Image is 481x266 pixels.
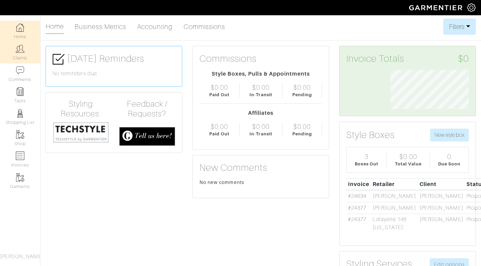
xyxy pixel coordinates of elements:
[53,53,175,65] h3: [DATE] Reminders
[355,161,378,167] div: Boxes Out
[348,216,366,222] a: #24377
[211,83,228,91] div: $0.00
[16,87,24,96] img: reminder-icon-8004d30b9f0a5d33ae49ab947aed9ed385cf756f9e5892f1edd6e32f2345188e.png
[292,131,312,137] div: Pending
[53,53,64,65] img: check-box-icon-36a4915ff3ba2bd8f6e4f29bc755bb66becd62c870f447fc0dd1365fcfddab58.png
[292,91,312,98] div: Pending
[418,190,465,202] td: [PERSON_NAME]
[467,3,476,12] img: gear-icon-white-bd11855cb880d31180b6d7d6211b90ccbf57a29d726f0c71d8c61bd08dd39cc2.png
[199,179,322,186] div: No new comments
[406,2,467,14] img: garmentier-logo-header-white-b43fb05a5012e4ada735d5af1a66efaba907eab6374d6393d1fbf88cb4ef424d.png
[418,178,465,190] th: Client
[371,178,418,190] th: Retailer
[184,20,225,33] a: Commissions
[199,109,322,117] div: Affiliates
[348,193,366,199] a: #24634
[438,161,460,167] div: Due Soon
[293,83,311,91] div: $0.00
[371,202,418,214] td: [PERSON_NAME]
[365,153,369,161] div: 3
[53,71,175,77] h6: No reminders due
[46,20,64,34] a: Home
[252,123,270,131] div: $0.00
[137,20,173,33] a: Accounting
[209,131,229,137] div: Paid Out
[75,20,126,33] a: Business Metrics
[430,129,469,141] button: New style box
[119,127,176,146] img: feedback_requests-3821251ac2bd56c73c230f3229a5b25d6eb027adea667894f41107c140538ee0.png
[199,53,257,64] h3: Commissions
[252,83,270,91] div: $0.00
[458,53,469,64] span: $0
[348,205,366,211] a: #24377
[53,99,109,119] h4: Styling Resources:
[399,153,417,161] div: $0.00
[346,53,469,64] h3: Invoice Totals
[346,129,395,141] h3: Style Boxes
[16,45,24,53] img: clients-icon-6bae9207a08558b7cb47a8932f037763ab4055f8c8b6bfacd5dc20c3e0201464.png
[209,91,229,98] div: Paid Out
[443,19,476,35] button: Filters
[418,214,465,233] td: [PERSON_NAME]
[293,123,311,131] div: $0.00
[395,161,422,167] div: Total Value
[16,130,24,139] img: garments-icon-b7da505a4dc4fd61783c78ac3ca0ef83fa9d6f193b1c9dc38574b1d14d53ca28.png
[16,152,24,160] img: orders-icon-0abe47150d42831381b5fb84f609e132dff9fe21cb692f30cb5eec754e2cba89.png
[371,214,418,233] td: Lafayette 148 [US_STATE]
[199,162,322,174] h3: New Comments
[16,66,24,75] img: comment-icon-a0a6a9ef722e966f86d9cbdc48e553b5cf19dbc54f86b18d962a5391bc8f6eb6.png
[346,178,371,190] th: Invoice
[16,173,24,182] img: garments-icon-b7da505a4dc4fd61783c78ac3ca0ef83fa9d6f193b1c9dc38574b1d14d53ca28.png
[249,91,272,98] div: In-Transit
[53,122,109,143] img: techstyle-93310999766a10050dc78ceb7f971a75838126fd19372ce40ba20cdf6a89b94b.png
[16,23,24,32] img: dashboard-icon-dbcd8f5a0b271acd01030246c82b418ddd0df26cd7fceb0bd07c9910d44c42f6.png
[447,153,451,161] div: 0
[249,131,272,137] div: In-Transit
[418,202,465,214] td: [PERSON_NAME]
[211,123,228,131] div: $0.00
[119,99,176,119] h4: Feedback / Requests?
[16,109,24,117] img: stylists-icon-eb353228a002819b7ec25b43dbf5f0378dd9e0616d9560372ff212230b889e62.png
[199,70,322,78] div: Style Boxes, Pulls & Appointments
[371,190,418,202] td: [PERSON_NAME]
